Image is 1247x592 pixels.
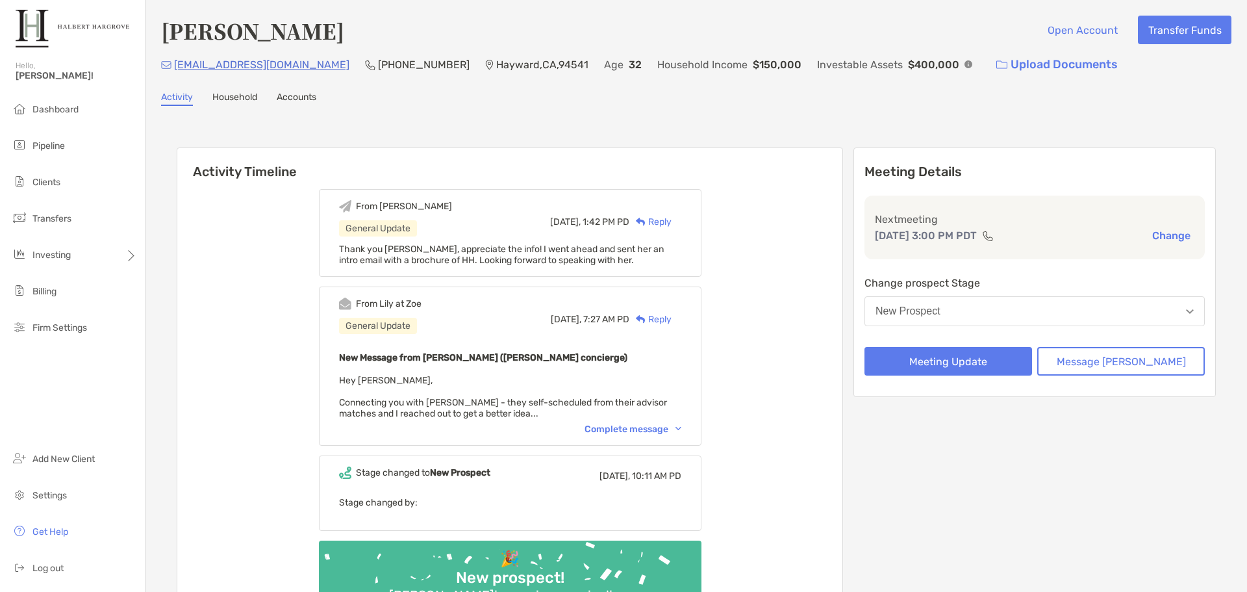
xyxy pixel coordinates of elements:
[12,450,27,466] img: add_new_client icon
[550,216,581,227] span: [DATE],
[964,60,972,68] img: Info Icon
[32,177,60,188] span: Clients
[177,148,842,179] h6: Activity Timeline
[817,57,903,73] p: Investable Assets
[583,216,629,227] span: 1:42 PM PD
[636,315,646,324] img: Reply icon
[485,60,494,70] img: Location Icon
[12,523,27,539] img: get-help icon
[12,283,27,298] img: billing icon
[356,467,490,478] div: Stage changed to
[875,305,940,317] div: New Prospect
[1037,347,1205,376] button: Message [PERSON_NAME]
[1186,309,1194,314] img: Open dropdown arrow
[12,560,27,575] img: logout icon
[32,563,64,574] span: Log out
[12,319,27,335] img: firm-settings icon
[864,275,1205,291] p: Change prospect Stage
[161,92,193,106] a: Activity
[982,231,994,241] img: communication type
[1148,229,1194,242] button: Change
[12,210,27,225] img: transfers icon
[12,101,27,116] img: dashboard icon
[430,467,490,478] b: New Prospect
[495,550,525,569] div: 🎉
[16,5,129,52] img: Zoe Logo
[12,137,27,153] img: pipeline icon
[32,213,71,224] span: Transfers
[753,57,801,73] p: $150,000
[604,57,623,73] p: Age
[174,57,349,73] p: [EMAIL_ADDRESS][DOMAIN_NAME]
[161,16,344,45] h4: [PERSON_NAME]
[1037,16,1127,44] button: Open Account
[378,57,470,73] p: [PHONE_NUMBER]
[356,201,452,212] div: From [PERSON_NAME]
[599,470,630,482] span: [DATE],
[32,454,95,465] span: Add New Client
[339,318,417,334] div: General Update
[996,60,1007,70] img: button icon
[339,220,417,237] div: General Update
[908,57,959,73] p: $400,000
[12,246,27,262] img: investing icon
[629,215,672,229] div: Reply
[875,227,977,244] p: [DATE] 3:00 PM PDT
[12,487,27,502] img: settings icon
[585,424,681,435] div: Complete message
[632,470,681,482] span: 10:11 AM PD
[629,57,642,73] p: 32
[496,57,588,73] p: Hayward , CA , 94541
[988,51,1126,79] a: Upload Documents
[32,286,57,297] span: Billing
[339,352,627,363] b: New Message from [PERSON_NAME] ([PERSON_NAME] concierge)
[864,164,1205,180] p: Meeting Details
[451,569,570,587] div: New prospect!
[32,490,67,501] span: Settings
[32,104,79,115] span: Dashboard
[864,296,1205,326] button: New Prospect
[12,174,27,189] img: clients icon
[32,250,71,261] span: Investing
[212,92,257,106] a: Household
[339,244,664,266] span: Thank you [PERSON_NAME], appreciate the info! I went ahead and sent her an intro email with a bro...
[339,375,667,419] span: Hey [PERSON_NAME], Connecting you with [PERSON_NAME] - they self-scheduled from their advisor mat...
[339,495,681,511] p: Stage changed by:
[657,57,748,73] p: Household Income
[277,92,316,106] a: Accounts
[636,218,646,226] img: Reply icon
[339,200,351,212] img: Event icon
[356,298,422,309] div: From Lily at Zoe
[339,467,351,479] img: Event icon
[339,298,351,310] img: Event icon
[675,427,681,431] img: Chevron icon
[32,322,87,333] span: Firm Settings
[32,526,68,537] span: Get Help
[583,314,629,325] span: 7:27 AM PD
[365,60,375,70] img: Phone Icon
[629,313,672,326] div: Reply
[1138,16,1231,44] button: Transfer Funds
[875,211,1194,227] p: Next meeting
[32,140,65,151] span: Pipeline
[16,70,137,81] span: [PERSON_NAME]!
[551,314,581,325] span: [DATE],
[864,347,1032,376] button: Meeting Update
[161,61,171,69] img: Email Icon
